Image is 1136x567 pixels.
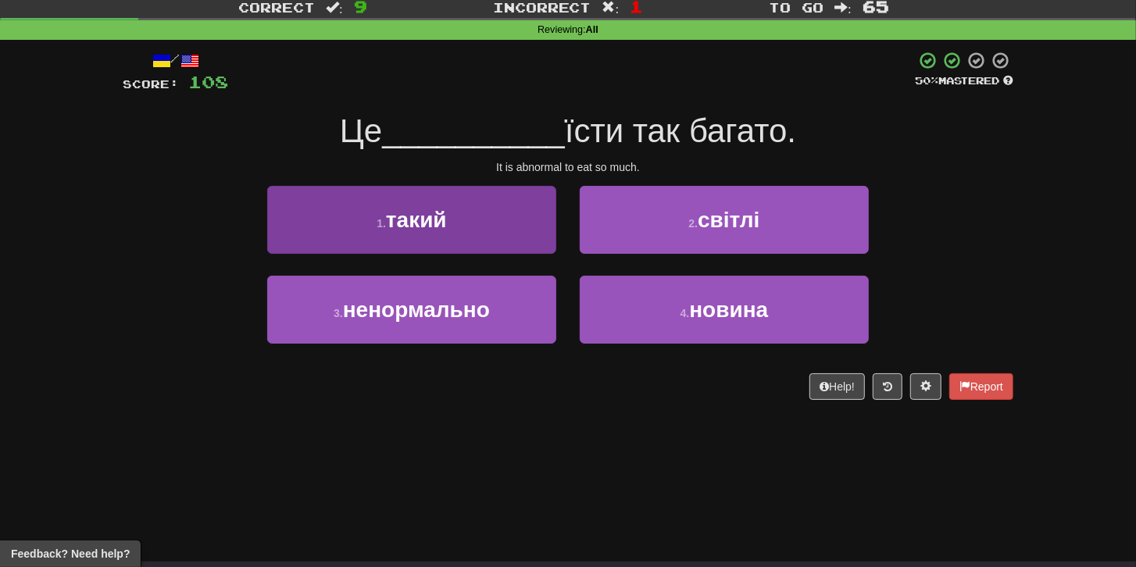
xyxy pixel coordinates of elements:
button: 3.ненормально [267,276,556,344]
button: 2.світлі [580,186,869,254]
div: / [123,51,228,70]
button: Round history (alt+y) [873,373,902,400]
div: It is abnormal to eat so much. [123,159,1013,175]
button: Report [949,373,1013,400]
small: 3 . [334,307,343,319]
small: 4 . [681,307,690,319]
span: їсти так багато. [565,112,796,149]
span: новина [689,298,768,322]
span: 108 [188,72,228,91]
small: 1 . [377,217,386,230]
span: Це [340,112,382,149]
span: такий [386,208,447,232]
button: 1.такий [267,186,556,254]
small: 2 . [688,217,698,230]
span: : [326,1,343,14]
button: Help! [809,373,865,400]
span: Open feedback widget [11,546,130,562]
div: Mastered [915,74,1013,88]
span: Score: [123,77,179,91]
span: світлі [698,208,759,232]
span: ненормально [343,298,490,322]
span: 50 % [915,74,938,87]
strong: All [586,24,598,35]
button: 4.новина [580,276,869,344]
span: : [834,1,852,14]
span: __________ [382,112,565,149]
span: : [602,1,620,14]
